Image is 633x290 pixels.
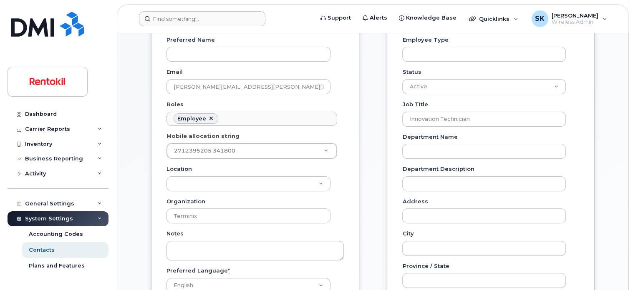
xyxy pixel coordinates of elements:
[402,165,474,173] label: Department Description
[535,14,545,24] span: SK
[479,15,509,22] span: Quicklinks
[402,68,421,76] label: Status
[315,10,357,26] a: Support
[166,267,230,275] label: Preferred Language
[406,14,456,22] span: Knowledge Base
[402,36,448,44] label: Employee Type
[357,10,393,26] a: Alerts
[552,19,598,25] span: Wireless Admin
[552,12,598,19] span: [PERSON_NAME]
[166,132,240,140] label: Mobile allocation string
[402,262,449,270] label: Province / State
[526,10,613,27] div: Sandra Knight
[166,68,183,76] label: Email
[370,14,387,22] span: Alerts
[166,100,184,108] label: Roles
[139,11,265,26] input: Find something...
[597,254,627,284] iframe: Messenger Launcher
[166,197,205,205] label: Organization
[228,267,230,274] abbr: required
[402,133,457,141] label: Department Name
[402,230,414,237] label: City
[166,36,215,44] label: Preferred Name
[402,100,428,108] label: Job Title
[167,143,337,158] a: 2712395205.341800
[166,165,192,173] label: Location
[402,197,428,205] label: Address
[166,230,184,237] label: Notes
[463,10,524,27] div: Quicklinks
[393,10,462,26] a: Knowledge Base
[174,147,235,154] span: 2712395205.341800
[177,115,206,122] div: Employee
[328,14,351,22] span: Support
